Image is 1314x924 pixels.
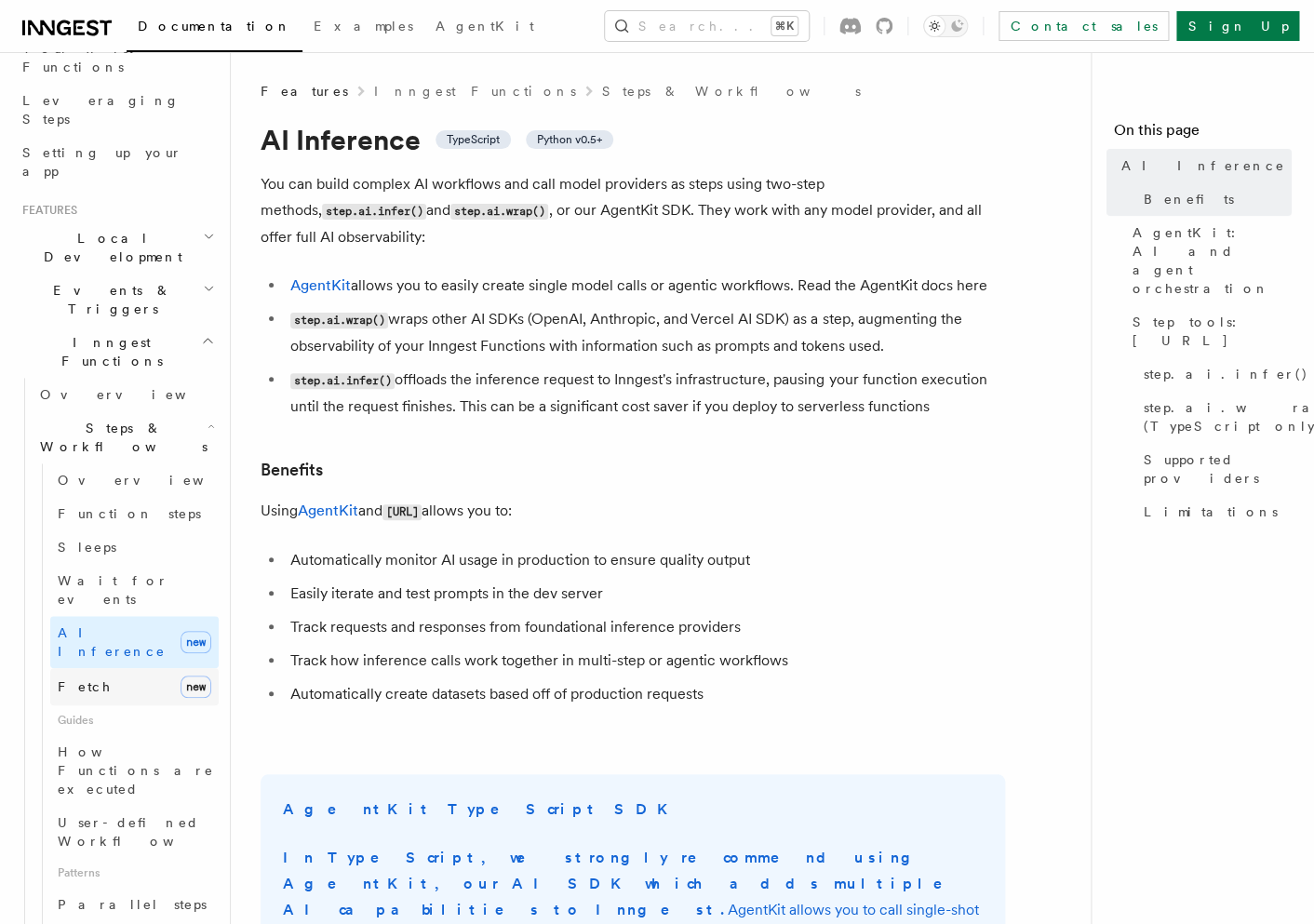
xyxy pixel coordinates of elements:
[382,504,422,520] code: [URL]
[285,581,1005,607] li: Easily iterate and test prompts in the dev server
[22,93,180,127] span: Leveraging Steps
[127,6,302,52] a: Documentation
[1176,11,1299,41] a: Sign Up
[1144,190,1234,208] span: Benefits
[15,84,219,136] a: Leveraging Steps
[923,15,968,37] button: Toggle dark mode
[58,625,166,659] span: AI Inference
[298,502,358,519] a: AgentKit
[290,313,388,328] code: step.ai.wrap()
[261,123,1005,156] h1: AI Inference
[1136,495,1292,529] a: Limitations
[58,473,249,488] span: Overview
[15,32,219,84] a: Your first Functions
[50,888,219,921] a: Parallel steps
[50,668,219,705] a: Fetchnew
[50,530,219,564] a: Sleeps
[261,457,323,483] a: Benefits
[261,82,348,100] span: Features
[322,204,426,220] code: step.ai.infer()
[1133,223,1292,298] span: AgentKit: AI and agent orchestration
[605,11,809,41] button: Search...⌘K
[58,540,116,555] span: Sleeps
[58,506,201,521] span: Function steps
[15,326,219,378] button: Inngest Functions
[15,203,77,218] span: Features
[181,631,211,653] span: new
[424,6,545,50] a: AgentKit
[1144,502,1278,521] span: Limitations
[302,6,424,50] a: Examples
[1133,313,1292,350] span: Step tools: [URL]
[285,273,1005,299] li: allows you to easily create single model calls or agentic workflows. Read the AgentKit docs here
[283,800,678,818] strong: AgentKit TypeScript SDK
[447,132,500,147] span: TypeScript
[1136,357,1292,391] a: step.ai.infer()
[33,378,219,411] a: Overview
[285,681,1005,707] li: Automatically create datasets based off of production requests
[58,744,214,797] span: How Functions are executed
[1125,216,1292,305] a: AgentKit: AI and agent orchestration
[58,897,207,912] span: Parallel steps
[58,573,168,607] span: Wait for events
[181,676,211,698] span: new
[50,463,219,497] a: Overview
[138,19,291,33] span: Documentation
[40,387,232,402] span: Overview
[33,411,219,463] button: Steps & Workflows
[1144,450,1292,488] span: Supported providers
[50,497,219,530] a: Function steps
[450,204,548,220] code: step.ai.wrap()
[1136,391,1292,443] a: step.ai.wrap() (TypeScript only)
[285,367,1005,420] li: offloads the inference request to Inngest's infrastructure, pausing your function execution until...
[1136,182,1292,216] a: Benefits
[261,171,1005,250] p: You can build complex AI workflows and call model providers as steps using two-step methods, and ...
[285,648,1005,674] li: Track how inference calls work together in multi-step or agentic workflows
[1136,443,1292,495] a: Supported providers
[374,82,576,100] a: Inngest Functions
[290,373,395,389] code: step.ai.infer()
[58,815,225,849] span: User-defined Workflows
[50,735,219,806] a: How Functions are executed
[50,705,219,735] span: Guides
[1144,365,1308,383] span: step.ai.infer()
[999,11,1169,41] a: Contact sales
[22,145,182,179] span: Setting up your app
[15,274,219,326] button: Events & Triggers
[314,19,413,33] span: Examples
[261,498,1005,525] p: Using and allows you to:
[1121,156,1285,175] span: AI Inference
[50,806,219,858] a: User-defined Workflows
[1125,305,1292,357] a: Step tools: [URL]
[15,333,201,370] span: Inngest Functions
[15,136,219,188] a: Setting up your app
[285,547,1005,573] li: Automatically monitor AI usage in production to ensure quality output
[1114,119,1292,149] h4: On this page
[50,564,219,616] a: Wait for events
[15,221,219,274] button: Local Development
[285,306,1005,359] li: wraps other AI SDKs (OpenAI, Anthropic, and Vercel AI SDK) as a step, augmenting the observabilit...
[1114,149,1292,182] a: AI Inference
[58,679,112,694] span: Fetch
[33,419,208,456] span: Steps & Workflows
[15,229,203,266] span: Local Development
[771,17,798,35] kbd: ⌘K
[537,132,602,147] span: Python v0.5+
[283,849,969,918] strong: In TypeScript, we strongly recommend using AgentKit, our AI SDK which adds multiple AI capabiliti...
[285,614,1005,640] li: Track requests and responses from foundational inference providers
[15,281,203,318] span: Events & Triggers
[50,616,219,668] a: AI Inferencenew
[50,858,219,888] span: Patterns
[436,19,534,33] span: AgentKit
[602,82,861,100] a: Steps & Workflows
[290,276,351,294] a: AgentKit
